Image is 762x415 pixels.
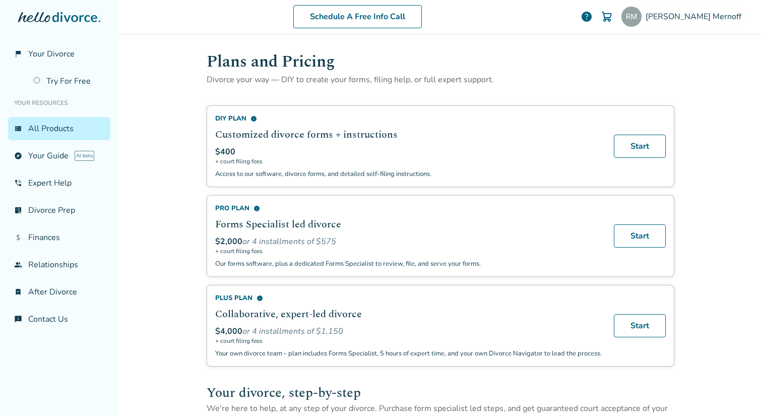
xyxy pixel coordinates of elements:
a: Start [614,135,666,158]
a: chat_infoContact Us [8,308,110,331]
p: Divorce your way — DIY to create your forms, filing help, or full expert support. [207,74,674,85]
a: bookmark_checkAfter Divorce [8,280,110,304]
img: Cart [601,11,613,23]
a: attach_moneyFinances [8,226,110,249]
span: + court filing fees [215,157,602,165]
span: $4,000 [215,326,242,337]
a: view_listAll Products [8,117,110,140]
a: phone_in_talkExpert Help [8,171,110,195]
div: or 4 installments of $575 [215,236,602,247]
span: info [257,295,263,302]
span: AI beta [75,151,94,161]
span: explore [14,152,22,160]
span: list_alt_check [14,206,22,214]
span: $2,000 [215,236,242,247]
div: Plus Plan [215,293,602,303]
a: flag_2Your Divorce [8,42,110,66]
span: info [250,115,257,122]
a: exploreYour GuideAI beta [8,144,110,167]
span: + court filing fees [215,337,602,345]
span: chat_info [14,315,22,323]
h2: Your divorce, step-by-step [207,383,674,403]
span: Your Divorce [28,48,75,60]
h2: Forms Specialist led divorce [215,217,602,232]
h1: Plans and Pricing [207,49,674,74]
a: groupRelationships [8,253,110,276]
span: bookmark_check [14,288,22,296]
span: view_list [14,125,22,133]
h2: Customized divorce forms + instructions [215,127,602,142]
a: Try For Free [27,70,110,93]
p: Our forms software, plus a dedicated Forms Specialist to review, file, and serve your forms. [215,259,602,268]
span: + court filing fees [215,247,602,255]
span: phone_in_talk [14,179,22,187]
a: Start [614,224,666,248]
a: Start [614,314,666,337]
iframe: Chat Widget [712,367,762,415]
span: $400 [215,146,235,157]
div: Pro Plan [215,204,602,213]
span: group [14,261,22,269]
span: flag_2 [14,50,22,58]
span: [PERSON_NAME] Mernoff [646,11,745,22]
div: DIY Plan [215,114,602,123]
img: shashank0shashank@gmail.com [621,7,642,27]
span: info [253,205,260,212]
h2: Collaborative, expert-led divorce [215,307,602,322]
a: help [581,11,593,23]
li: Your Resources [8,93,110,113]
a: list_alt_checkDivorce Prep [8,199,110,222]
div: or 4 installments of $1,150 [215,326,602,337]
p: Access to our software, divorce forms, and detailed self-filing instructions. [215,169,602,179]
p: Your own divorce team - plan includes Forms Specialist, 5 hours of expert time, and your own Divo... [215,349,602,358]
span: attach_money [14,233,22,242]
a: Schedule A Free Info Call [293,5,422,28]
